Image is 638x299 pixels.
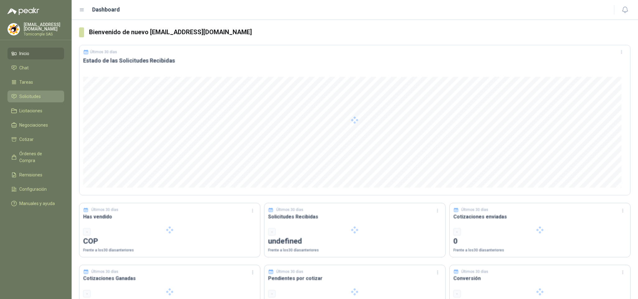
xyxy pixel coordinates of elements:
span: Negociaciones [19,122,48,128]
a: Tareas [7,76,64,88]
h3: Bienvenido de nuevo [EMAIL_ADDRESS][DOMAIN_NAME] [89,27,631,37]
a: Cotizar [7,133,64,145]
h1: Dashboard [92,5,120,14]
span: Inicio [19,50,29,57]
a: Chat [7,62,64,74]
span: Configuración [19,186,47,193]
p: Tornicomple SAS [24,32,64,36]
span: Manuales y ayuda [19,200,55,207]
img: Logo peakr [7,7,39,15]
a: Configuración [7,183,64,195]
a: Manuales y ayuda [7,198,64,209]
a: Negociaciones [7,119,64,131]
span: Remisiones [19,171,42,178]
a: Solicitudes [7,91,64,102]
span: Cotizar [19,136,34,143]
a: Órdenes de Compra [7,148,64,166]
span: Licitaciones [19,107,42,114]
p: [EMAIL_ADDRESS][DOMAIN_NAME] [24,22,64,31]
a: Licitaciones [7,105,64,117]
span: Solicitudes [19,93,41,100]
a: Remisiones [7,169,64,181]
a: Inicio [7,48,64,59]
span: Chat [19,64,29,71]
span: Órdenes de Compra [19,150,58,164]
img: Company Logo [8,23,20,35]
span: Tareas [19,79,33,86]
